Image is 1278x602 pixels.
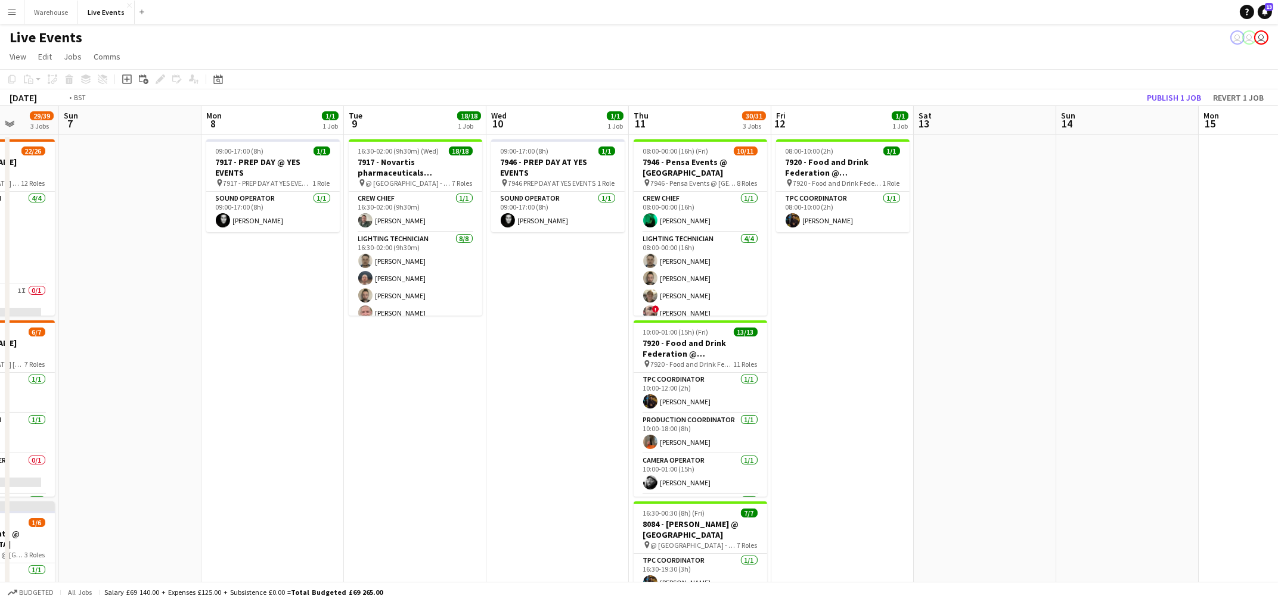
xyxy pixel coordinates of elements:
a: Jobs [59,49,86,64]
span: Total Budgeted £69 265.00 [291,588,383,597]
div: Salary £69 140.00 + Expenses £125.00 + Subsistence £0.00 = [104,588,383,597]
a: View [5,49,31,64]
a: Edit [33,49,57,64]
span: Budgeted [19,588,54,597]
span: Edit [38,51,52,62]
span: Jobs [64,51,82,62]
div: [DATE] [10,92,37,104]
app-user-avatar: Technical Department [1254,30,1268,45]
app-user-avatar: Technical Department [1230,30,1245,45]
a: Comms [89,49,125,64]
h1: Live Events [10,29,82,46]
button: Publish 1 job [1142,90,1206,105]
button: Revert 1 job [1208,90,1268,105]
span: All jobs [66,588,94,597]
a: 13 [1258,5,1272,19]
button: Budgeted [6,586,55,599]
span: View [10,51,26,62]
app-user-avatar: Ollie Rolfe [1242,30,1257,45]
button: Live Events [78,1,135,24]
span: Comms [94,51,120,62]
button: Warehouse [24,1,78,24]
div: BST [74,93,86,102]
span: 13 [1265,3,1273,11]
